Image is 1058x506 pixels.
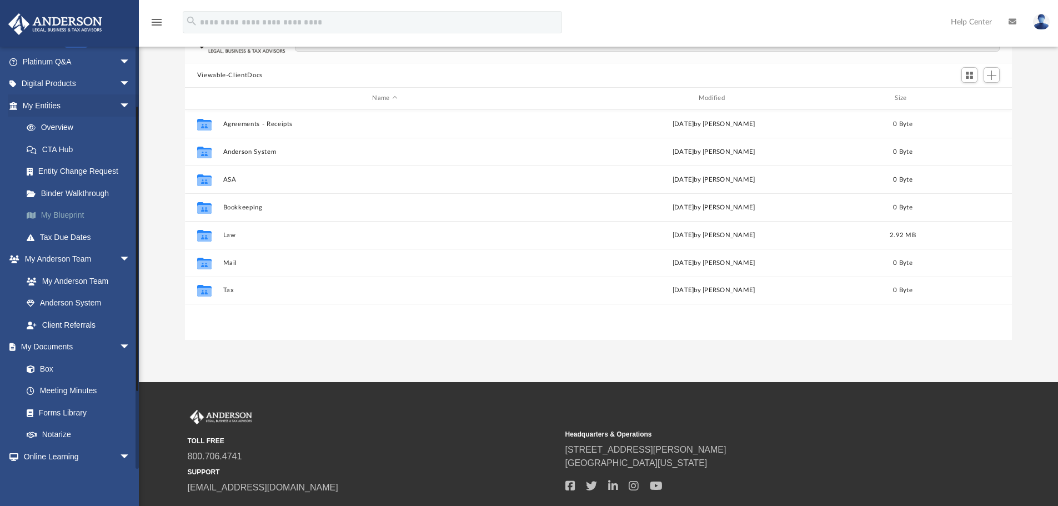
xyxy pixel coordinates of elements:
[551,230,875,240] div: [DATE] by [PERSON_NAME]
[893,121,912,127] span: 0 Byte
[16,182,147,204] a: Binder Walkthrough
[188,436,558,446] small: TOLL FREE
[188,467,558,477] small: SUPPORT
[119,445,142,468] span: arrow_drop_down
[16,424,142,446] a: Notarize
[8,248,142,270] a: My Anderson Teamarrow_drop_down
[551,147,875,157] div: [DATE] by [PERSON_NAME]
[551,258,875,268] div: [DATE] by [PERSON_NAME]
[893,176,912,182] span: 0 Byte
[119,73,142,96] span: arrow_drop_down
[119,248,142,271] span: arrow_drop_down
[188,483,338,492] a: [EMAIL_ADDRESS][DOMAIN_NAME]
[984,67,1000,83] button: Add
[223,176,546,183] button: ASA
[893,148,912,154] span: 0 Byte
[185,15,198,27] i: search
[16,138,147,161] a: CTA Hub
[930,93,1007,103] div: id
[8,94,147,117] a: My Entitiesarrow_drop_down
[893,287,912,293] span: 0 Byte
[1033,14,1050,30] img: User Pic
[119,94,142,117] span: arrow_drop_down
[551,93,876,103] div: Modified
[565,445,726,454] a: [STREET_ADDRESS][PERSON_NAME]
[223,204,546,211] button: Bookkeeping
[8,51,147,73] a: Platinum Q&Aarrow_drop_down
[16,468,142,490] a: Courses
[551,119,875,129] div: [DATE] by [PERSON_NAME]
[16,204,147,227] a: My Blueprint
[890,232,916,238] span: 2.92 MB
[551,174,875,184] div: [DATE] by [PERSON_NAME]
[150,16,163,29] i: menu
[565,458,708,468] a: [GEOGRAPHIC_DATA][US_STATE]
[880,93,925,103] div: Size
[190,93,218,103] div: id
[893,259,912,265] span: 0 Byte
[16,402,136,424] a: Forms Library
[223,287,546,294] button: Tax
[188,410,254,424] img: Anderson Advisors Platinum Portal
[893,204,912,210] span: 0 Byte
[565,429,935,439] small: Headquarters & Operations
[961,67,978,83] button: Switch to Grid View
[16,358,136,380] a: Box
[222,93,546,103] div: Name
[188,452,242,461] a: 800.706.4741
[16,117,147,139] a: Overview
[16,270,136,292] a: My Anderson Team
[16,292,142,314] a: Anderson System
[551,202,875,212] div: [DATE] by [PERSON_NAME]
[16,226,147,248] a: Tax Due Dates
[223,121,546,128] button: Agreements - Receipts
[185,110,1012,340] div: grid
[150,21,163,29] a: menu
[223,232,546,239] button: Law
[5,13,106,35] img: Anderson Advisors Platinum Portal
[8,445,142,468] a: Online Learningarrow_drop_down
[16,380,142,402] a: Meeting Minutes
[223,148,546,156] button: Anderson System
[197,71,263,81] button: Viewable-ClientDocs
[551,285,875,295] div: [DATE] by [PERSON_NAME]
[119,336,142,359] span: arrow_drop_down
[223,259,546,267] button: Mail
[16,314,142,336] a: Client Referrals
[119,51,142,73] span: arrow_drop_down
[16,161,147,183] a: Entity Change Request
[8,336,142,358] a: My Documentsarrow_drop_down
[8,73,147,95] a: Digital Productsarrow_drop_down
